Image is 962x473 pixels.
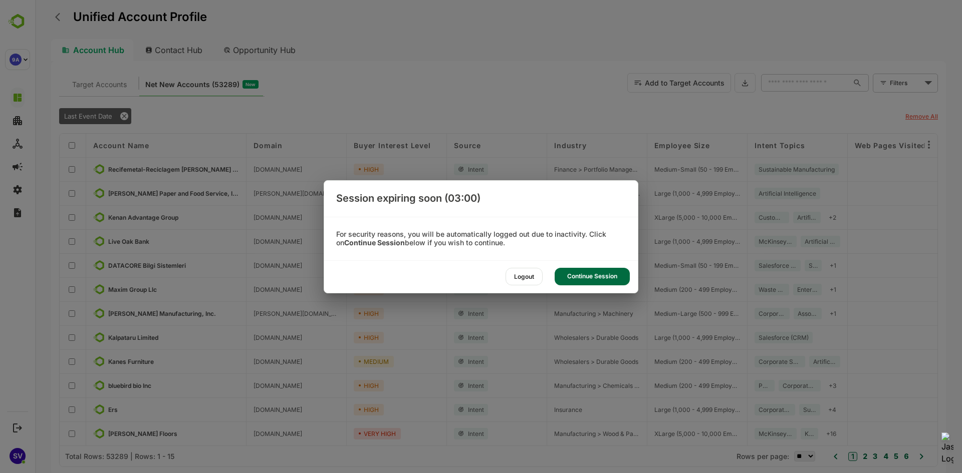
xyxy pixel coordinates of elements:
span: Large (1,000 - 4,999 Employees) [619,406,705,413]
button: Export the selected data as CSV [699,73,720,93]
div: VERY HIGH [319,428,366,439]
span: Intent [433,286,449,293]
span: Intent [433,262,449,269]
button: 2 [825,451,832,462]
button: 5 [856,451,863,462]
span: bluebirdbio.com [218,382,267,389]
div: HIGH [319,284,349,295]
div: + 1 [791,260,805,271]
div: HIGH [319,404,349,415]
span: Large (1,000 - 4,999 Employees) [619,334,705,341]
span: XLarge (5,000 - 10,000 Employees) [619,430,705,437]
span: Corporate Sustainability Reporting Directive [748,382,782,389]
span: thekag.com [218,214,267,221]
span: Last Event Date [29,112,77,120]
span: Intent [433,382,449,389]
span: KPMG [770,430,779,437]
div: Account Hub [16,39,98,61]
div: Newly surfaced ICP-fit accounts from Intent, Website, LinkedIn, and other engagement signals. [110,78,223,91]
span: Waste Reduction [724,286,750,293]
span: Medium-Small (50 - 199 Employees) [619,166,705,173]
div: HIGH [319,332,349,343]
span: Web Pages Visited [820,141,891,150]
div: For security reasons, you will be automatically logged out due to inactivity. Click on below if y... [324,230,638,247]
span: Intent [433,430,449,437]
span: Kanes Furniture [73,358,119,365]
span: Medium-Large (500 - 999 Employees) [619,310,705,317]
div: Filters [855,78,887,88]
div: HIGH [319,380,349,391]
span: liveoakbank.com [218,238,267,245]
span: Industry [519,141,552,150]
span: Large (1,000 - 4,999 Employees) [619,190,705,197]
span: Account Name [58,141,114,150]
span: Finance > Banking [519,238,572,245]
span: Rows per page: [701,452,754,460]
button: 6 [866,451,874,462]
span: Artificial Intelligence [724,190,781,197]
span: New [210,78,220,91]
span: Manufacturing > Machinery [519,310,598,317]
span: Enterprise AI [762,286,783,293]
span: Domain [218,141,248,150]
span: Corporate Sustainability Reporting Directive [724,310,751,317]
span: Known accounts you’ve identified to target - imported from CRM, Offline upload, or promoted from ... [37,78,92,91]
div: + 4 [789,404,805,415]
span: ambigroup.com [218,166,267,173]
span: XLarge (5,000 - 10,000 Employees) [619,214,705,221]
span: Corporate Sustainability Reporting Directive [724,406,756,413]
span: Intent [433,238,449,245]
div: HIGH [319,260,349,271]
span: Manufacturing > Food & Beverage [519,190,605,197]
b: Continue Session [344,238,405,247]
span: Maines Paper and Food Service, Inc. [73,190,204,197]
span: Intent Topics [719,141,770,150]
span: Association Membership System [763,310,783,317]
span: Finance > Portfolio Management & Financial Advice [519,286,605,293]
div: + 16 [787,428,805,439]
span: ers.com [218,406,267,413]
span: Kalpataru Limited [73,334,123,341]
button: 4 [846,451,853,462]
span: Intent [433,310,449,317]
span: shawfloors.com [218,430,267,437]
span: PTC ThingWorx [724,382,736,389]
span: mcelroy.com [218,310,304,317]
span: Insurance [519,406,547,413]
div: MEDIUM [319,356,359,367]
span: McElroy Manufacturing, Inc. [73,310,181,317]
span: Maxim Group Llc [73,286,122,293]
div: Filters [854,72,903,93]
span: Intent [433,358,449,365]
div: HIGH [319,308,349,319]
span: Source [419,141,446,150]
div: Logout [506,268,543,285]
span: McKinsey & Company [724,238,758,245]
span: Intent [433,166,449,173]
div: Contact Hub [102,39,176,61]
span: Salesforce (CRM) [724,334,774,341]
span: Supply Chain Risk [768,406,781,413]
span: Intent [433,214,449,221]
span: McKinsey & Company [724,430,758,437]
div: HIGH [319,164,349,175]
span: kanesfurniture.com [218,358,267,365]
button: 3 [835,451,842,462]
button: Add to Target Accounts [592,73,696,93]
span: Medium (200 - 499 Employees) [619,358,705,365]
span: Wholesalers > Durable Goods [519,358,603,365]
span: Intent [433,190,449,197]
span: Ers [73,406,83,413]
u: Remove All [870,113,903,120]
span: Customer Service Platform [724,214,750,221]
span: Manufacturing > Chemicals & Gases [519,382,605,389]
span: SAP [774,262,783,269]
span: Medium (200 - 499 Employees) [619,382,705,389]
span: Sustainable Manufacturing [724,166,800,173]
span: DATACORE Bilgi Sistemleri [73,262,151,269]
span: Wholesalers > Durable Goods [519,334,603,341]
span: Large (1,000 - 4,999 Employees) [619,238,705,245]
div: + 2 [790,212,805,223]
span: Recifemetal-Reciclagem de Ferros e Metais [73,166,204,173]
div: + 1 [791,284,805,295]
